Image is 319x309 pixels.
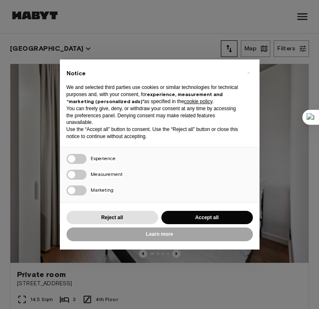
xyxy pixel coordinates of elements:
[91,155,116,162] span: Experience
[161,211,253,225] button: Accept all
[67,126,240,140] p: Use the “Accept all” button to consent. Use the “Reject all” button or close this notice to conti...
[242,66,255,79] button: Close this notice
[67,105,240,126] p: You can freely give, deny, or withdraw your consent at any time by accessing the preferences pane...
[67,227,253,241] button: Learn more
[67,84,240,105] p: We and selected third parties use cookies or similar technologies for technical purposes and, wit...
[91,171,123,178] span: Measurement
[67,69,240,78] h2: Notice
[67,91,223,104] strong: experience, measurement and “marketing (personalized ads)”
[247,68,250,78] span: ×
[67,211,158,225] button: Reject all
[91,187,114,194] span: Marketing
[184,99,213,104] a: cookie policy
